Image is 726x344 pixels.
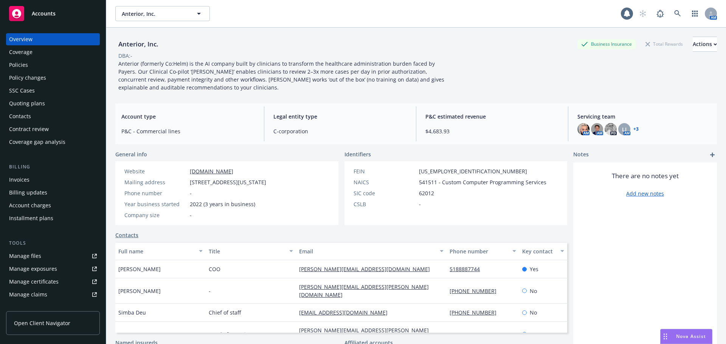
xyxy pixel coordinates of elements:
a: 5188887744 [450,265,486,273]
span: Nova Assist [676,333,706,339]
span: P&C - Commercial lines [121,127,255,135]
div: NAICS [354,178,416,186]
div: CSLB [354,200,416,208]
button: Full name [115,242,206,260]
div: Coverage gap analysis [9,136,65,148]
span: [STREET_ADDRESS][US_STATE] [190,178,266,186]
div: DBA: - [118,52,132,60]
a: Report a Bug [653,6,668,21]
div: Phone number [124,189,187,197]
a: Coverage [6,46,100,58]
span: Anterior (formerly Co:Helm) is the AI company built by clinicians to transform the healthcare adm... [118,60,446,91]
button: Key contact [519,242,567,260]
span: [PERSON_NAME] [118,330,161,338]
span: Account type [121,113,255,120]
a: Billing updates [6,187,100,199]
div: Manage certificates [9,276,59,288]
span: 2022 (3 years in business) [190,200,255,208]
button: Phone number [447,242,519,260]
span: $4,683.93 [425,127,559,135]
div: Overview [9,33,33,45]
span: 62012 [419,189,434,197]
div: Contract review [9,123,49,135]
a: Contract review [6,123,100,135]
div: Total Rewards [642,39,687,49]
a: Switch app [687,6,703,21]
div: Website [124,167,187,175]
div: Manage BORs [9,301,45,313]
span: No [530,330,537,338]
span: Head of Security [209,330,250,338]
a: Overview [6,33,100,45]
span: [PERSON_NAME] [118,287,161,295]
span: There are no notes yet [612,171,679,180]
a: add [708,150,717,159]
a: Search [670,6,685,21]
span: C-corporation [273,127,407,135]
div: Coverage [9,46,33,58]
div: Key contact [522,247,556,255]
div: FEIN [354,167,416,175]
span: Open Client Navigator [14,319,70,327]
a: Installment plans [6,212,100,224]
span: Chief of staff [209,309,241,316]
div: Title [209,247,285,255]
span: Accounts [32,11,56,17]
a: SSC Cases [6,85,100,97]
span: [PERSON_NAME] [118,265,161,273]
span: Servicing team [577,113,711,120]
div: Mailing address [124,178,187,186]
a: Account charges [6,199,100,211]
img: photo [605,123,617,135]
a: [EMAIL_ADDRESS][DOMAIN_NAME] [299,309,394,316]
div: Business Insurance [577,39,636,49]
div: Phone number [450,247,507,255]
div: Account charges [9,199,51,211]
div: Billing updates [9,187,47,199]
img: photo [577,123,589,135]
span: Anterior, Inc. [122,10,187,18]
button: Title [206,242,296,260]
span: No [530,287,537,295]
div: Manage claims [9,288,47,301]
div: Full name [118,247,194,255]
span: No [530,309,537,316]
img: photo [591,123,603,135]
span: P&C estimated revenue [425,113,559,120]
div: Invoices [9,174,29,186]
span: LI [622,125,627,133]
a: Accounts [6,3,100,24]
span: General info [115,150,147,158]
span: - [419,200,421,208]
a: Contacts [115,231,138,239]
a: Manage files [6,250,100,262]
a: [PERSON_NAME][EMAIL_ADDRESS][PERSON_NAME][DOMAIN_NAME] [299,327,429,342]
div: SIC code [354,189,416,197]
div: Year business started [124,200,187,208]
div: Drag to move [661,329,670,344]
a: Contacts [6,110,100,122]
div: Installment plans [9,212,53,224]
a: [PHONE_NUMBER] [450,309,503,316]
span: Simba Deu [118,309,146,316]
a: Manage BORs [6,301,100,313]
a: [DOMAIN_NAME] [190,168,233,175]
a: Quoting plans [6,97,100,110]
a: [PHONE_NUMBER] [450,287,503,295]
div: Anterior, Inc. [115,39,161,49]
a: Policy changes [6,72,100,84]
span: - [209,287,211,295]
span: Identifiers [344,150,371,158]
a: [PERSON_NAME][EMAIL_ADDRESS][PERSON_NAME][DOMAIN_NAME] [299,283,429,298]
div: Company size [124,211,187,219]
div: SSC Cases [9,85,35,97]
span: 541511 - Custom Computer Programming Services [419,178,546,186]
a: Manage exposures [6,263,100,275]
div: Actions [693,37,717,51]
span: COO [209,265,220,273]
div: Manage exposures [9,263,57,275]
a: +3 [633,127,639,131]
div: Quoting plans [9,97,45,110]
button: Anterior, Inc. [115,6,210,21]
